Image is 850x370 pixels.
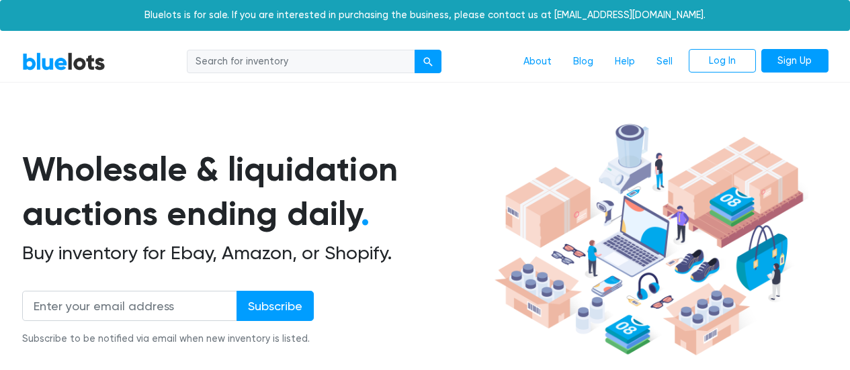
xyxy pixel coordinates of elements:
[646,49,683,75] a: Sell
[689,49,756,73] a: Log In
[237,291,314,321] input: Subscribe
[490,118,808,362] img: hero-ee84e7d0318cb26816c560f6b4441b76977f77a177738b4e94f68c95b2b83dbb.png
[22,147,490,236] h1: Wholesale & liquidation auctions ending daily
[22,291,237,321] input: Enter your email address
[22,52,105,71] a: BlueLots
[761,49,828,73] a: Sign Up
[22,332,314,346] div: Subscribe to be notified via email when new inventory is listed.
[604,49,646,75] a: Help
[562,49,604,75] a: Blog
[187,50,415,74] input: Search for inventory
[22,242,490,265] h2: Buy inventory for Ebay, Amazon, or Shopify.
[361,193,370,234] span: .
[513,49,562,75] a: About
